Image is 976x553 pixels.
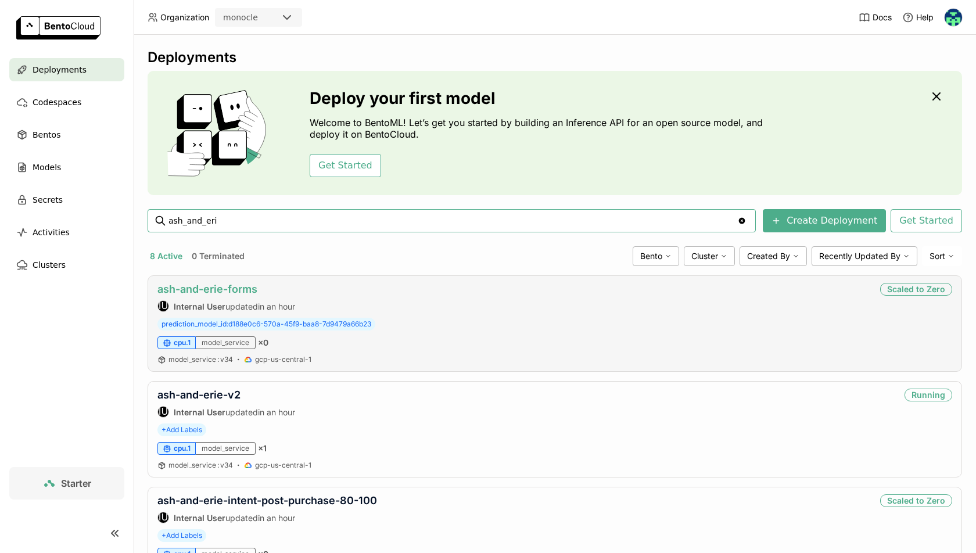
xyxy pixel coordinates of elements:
div: updated [157,300,295,312]
div: Scaled to Zero [880,494,952,507]
div: Created By [740,246,807,266]
span: × 1 [258,443,267,454]
span: Created By [747,251,790,261]
a: Codespaces [9,91,124,114]
a: Clusters [9,253,124,276]
div: Sort [922,246,962,266]
div: Running [905,389,952,401]
a: Models [9,156,124,179]
span: Docs [873,12,892,23]
span: +Add Labels [157,529,206,542]
span: +Add Labels [157,423,206,436]
span: in an hour [258,301,295,311]
div: Recently Updated By [812,246,917,266]
span: Bento [640,251,662,261]
div: model_service [196,336,256,349]
span: model_service v34 [168,355,233,364]
strong: Internal User [174,301,225,311]
button: Get Started [310,154,381,177]
span: Organization [160,12,209,23]
a: Deployments [9,58,124,81]
span: gcp-us-central-1 [255,461,311,470]
span: Models [33,160,61,174]
span: Starter [61,477,91,489]
span: in an hour [258,407,295,417]
span: Cluster [691,251,718,261]
span: Recently Updated By [819,251,900,261]
div: updated [157,512,377,523]
input: Search [168,210,735,232]
div: model_service [196,442,256,455]
a: ash-and-erie-v2 [157,389,241,401]
span: : [217,355,219,364]
span: model_service v34 [168,461,233,469]
button: 8 Active [148,249,185,264]
span: cpu.1 [174,444,191,453]
a: Starter [9,467,124,500]
span: prediction_model_id:d188e0c6-570a-45f9-baa8-7d9479a66b23 [157,318,375,331]
div: Internal User [157,300,169,312]
svg: Clear value [737,216,747,225]
img: Asaf Rotbart [945,9,962,26]
button: Create Deployment [763,209,886,232]
a: Bentos [9,123,124,146]
span: Clusters [33,258,66,272]
button: 0 Terminated [189,249,247,264]
span: × 0 [258,337,268,348]
a: ash-and-erie-intent-post-purchase-80-100 [157,494,377,507]
strong: Internal User [174,513,225,523]
span: Codespaces [33,95,81,109]
div: IU [158,407,168,417]
div: Cluster [684,246,735,266]
div: Deployments [148,49,962,66]
img: logo [16,16,101,39]
a: Secrets [9,188,124,211]
a: model_service:v34 [168,461,233,470]
input: Selected monocle. [259,12,260,24]
h3: Deploy your first model [310,89,769,107]
a: ash-and-erie-forms [157,283,257,295]
span: Deployments [33,63,87,77]
span: Secrets [33,193,63,207]
strong: Internal User [174,407,225,417]
div: updated [157,406,295,418]
div: Internal User [157,512,169,523]
span: : [217,461,219,469]
span: Bentos [33,128,60,142]
img: cover onboarding [157,89,282,177]
a: model_service:v34 [168,355,233,364]
span: Activities [33,225,70,239]
div: Internal User [157,406,169,418]
span: gcp-us-central-1 [255,355,311,364]
p: Welcome to BentoML! Let’s get you started by building an Inference API for an open source model, ... [310,117,769,140]
a: Docs [859,12,892,23]
div: Bento [633,246,679,266]
span: Help [916,12,934,23]
div: Help [902,12,934,23]
div: IU [158,512,168,523]
a: Activities [9,221,124,244]
span: cpu.1 [174,338,191,347]
div: monocle [223,12,258,23]
button: Get Started [891,209,962,232]
div: IU [158,301,168,311]
span: in an hour [258,513,295,523]
div: Scaled to Zero [880,283,952,296]
span: Sort [930,251,945,261]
